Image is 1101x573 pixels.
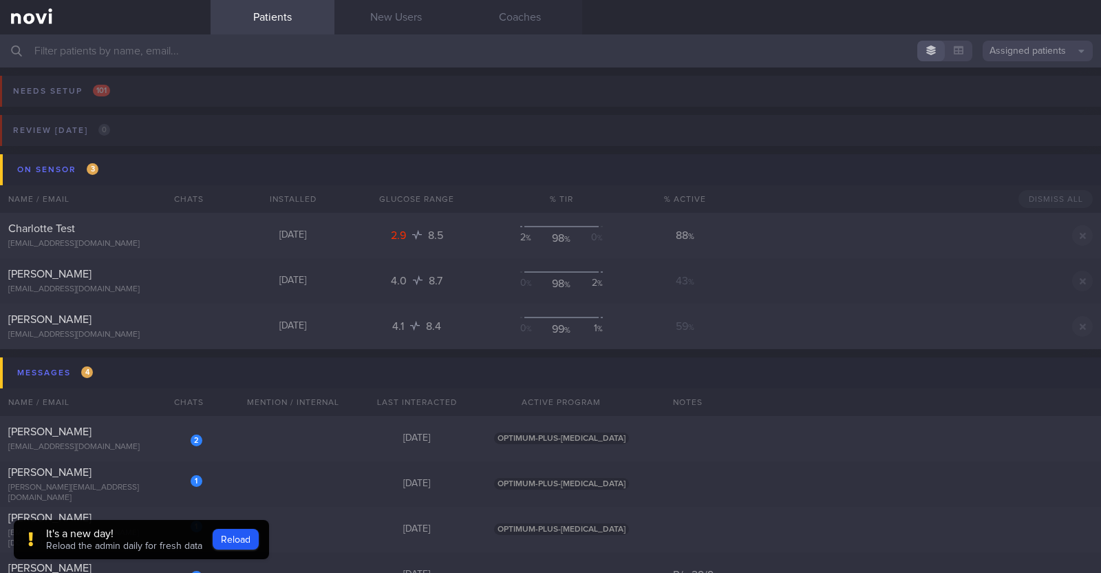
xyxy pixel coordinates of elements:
div: [EMAIL_ADDRESS][DOMAIN_NAME] [8,442,202,452]
span: 8.4 [426,321,441,332]
div: 0 [520,322,546,336]
span: [PERSON_NAME] [8,426,92,437]
div: 43 [644,274,727,288]
div: Glucose Range [355,185,479,213]
sub: % [526,280,532,287]
span: OPTIMUM-PLUS-[MEDICAL_DATA] [494,433,629,444]
span: Reload the admin daily for fresh data [46,541,202,551]
span: 3 [87,163,98,175]
button: Reload [213,529,259,550]
div: [DATE] [355,478,479,490]
div: 1 [191,475,202,487]
div: 88 [644,229,727,242]
div: On sensor [14,160,102,179]
button: Dismiss All [1018,190,1093,208]
button: Assigned patients [983,41,1093,61]
div: % TIR [479,185,644,213]
div: [DATE] [355,433,479,445]
sub: % [597,280,603,287]
div: 2 [520,231,546,245]
div: 1 [577,322,603,336]
div: [EMAIL_ADDRESS][DOMAIN_NAME] [8,284,202,295]
sub: % [526,326,532,333]
span: OPTIMUM-PLUS-[MEDICAL_DATA] [494,523,629,535]
sub: % [564,236,570,244]
span: [PERSON_NAME] [8,512,92,523]
div: Installed [231,185,355,213]
div: Last Interacted [355,388,479,416]
div: % Active [644,185,727,213]
div: It's a new day! [46,527,202,541]
div: Mention / Internal [231,388,355,416]
span: [PERSON_NAME] [8,467,92,478]
div: [EMAIL_ADDRESS][DOMAIN_NAME] [8,239,202,249]
div: Chats [156,185,211,213]
sub: % [564,326,570,335]
div: 98 [548,231,574,245]
span: Charlotte Test [8,223,75,234]
span: OPTIMUM-PLUS-[MEDICAL_DATA] [494,478,629,490]
span: 8.5 [428,230,443,241]
div: Chats [156,388,211,416]
div: [DATE] [231,320,355,333]
div: 2 [191,435,202,446]
div: Messages [14,364,96,382]
div: 0 [577,231,603,245]
span: 8.7 [429,275,442,286]
sub: % [597,235,603,242]
sub: % [564,281,570,289]
div: 59 [644,320,727,333]
span: 4.1 [392,321,407,332]
div: [EMAIL_ADDRESS][PERSON_NAME][DOMAIN_NAME] [8,528,202,549]
span: 4.0 [391,275,409,286]
sub: % [688,324,694,332]
span: 101 [93,85,110,96]
sub: % [688,233,694,241]
span: [PERSON_NAME] [8,314,92,325]
span: 0 [98,124,110,136]
div: [DATE] [231,229,355,242]
span: 2.9 [391,230,409,241]
div: [DATE] [355,523,479,536]
div: Review [DATE] [10,121,114,140]
div: 2 [577,277,603,291]
span: [PERSON_NAME] [8,269,92,280]
div: 0 [520,277,546,291]
div: Needs setup [10,82,114,101]
div: [EMAIL_ADDRESS][DOMAIN_NAME] [8,330,202,340]
sub: % [526,235,531,242]
div: Active Program [479,388,644,416]
sub: % [688,278,694,286]
span: 4 [81,366,93,378]
div: 98 [548,277,574,291]
sub: % [597,326,603,333]
div: [PERSON_NAME][EMAIL_ADDRESS][DOMAIN_NAME] [8,483,202,503]
div: [DATE] [231,275,355,287]
div: Notes [665,388,1101,416]
div: 99 [548,322,574,336]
